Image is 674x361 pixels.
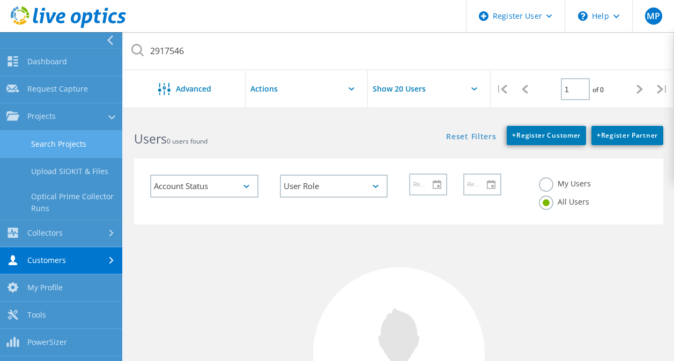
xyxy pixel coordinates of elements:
b: Users [134,130,167,147]
input: Register to [464,174,493,194]
svg: \n [578,11,588,21]
label: All Users [539,195,589,206]
span: Advanced [176,85,211,93]
div: | [651,70,674,108]
a: Reset Filters [446,133,496,142]
span: MP [647,12,660,20]
div: Account Status [150,175,258,198]
span: Register Partner [597,131,658,140]
div: User Role [280,175,388,198]
span: 0 users found [167,137,208,146]
b: + [597,131,601,140]
div: | [491,70,514,108]
a: Live Optics Dashboard [11,22,126,30]
b: + [512,131,516,140]
span: Register Customer [512,131,581,140]
label: My Users [539,177,591,187]
span: of 0 [592,85,604,94]
a: +Register Partner [591,126,663,145]
input: Register from [410,174,439,194]
a: +Register Customer [507,126,586,145]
